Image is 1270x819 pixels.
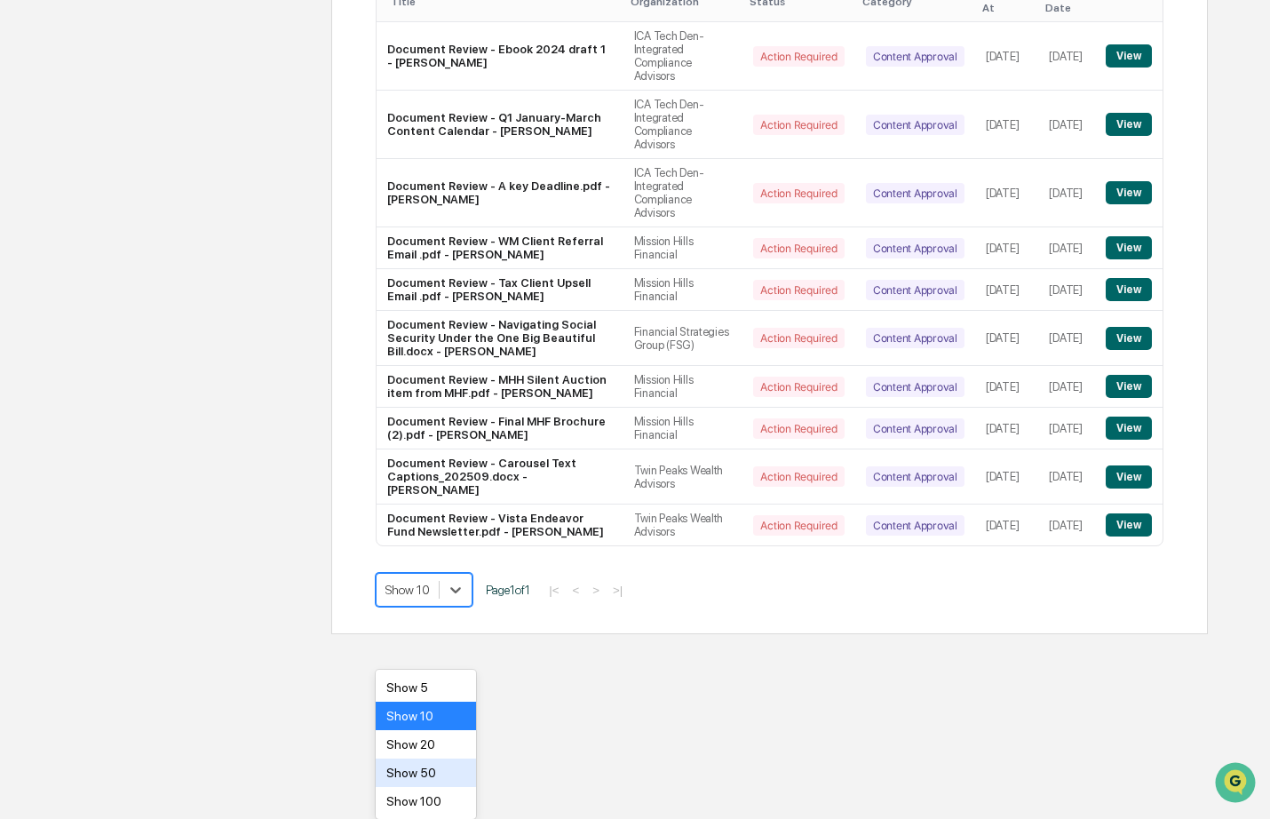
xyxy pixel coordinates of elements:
td: [DATE] [975,449,1038,505]
td: Document Review - Vista Endeavor Fund Newsletter.pdf - [PERSON_NAME] [377,505,623,545]
div: Show 10 [376,702,476,730]
button: View [1106,417,1151,440]
div: Action Required [753,238,844,258]
td: [DATE] [975,227,1038,269]
td: [DATE] [1038,311,1095,366]
a: 🔎Data Lookup [11,250,119,282]
div: Content Approval [866,183,964,203]
td: Document Review - Ebook 2024 draft 1 - [PERSON_NAME] [377,22,623,91]
div: Start new chat [60,136,291,154]
div: Show 20 [376,730,476,759]
button: View [1106,375,1151,398]
td: Mission Hills Financial [623,366,743,408]
div: Show 5 [376,673,476,702]
td: [DATE] [1038,505,1095,545]
button: View [1106,236,1151,259]
div: Action Required [753,328,844,348]
div: Show 50 [376,759,476,787]
td: [DATE] [975,311,1038,366]
td: [DATE] [975,22,1038,91]
button: View [1106,44,1151,68]
button: View [1106,113,1151,136]
td: Document Review - WM Client Referral Email .pdf - [PERSON_NAME] [377,227,623,269]
td: ICA Tech Den-Integrated Compliance Advisors [623,159,743,227]
img: 1746055101610-c473b297-6a78-478c-a979-82029cc54cd1 [18,136,50,168]
span: Data Lookup [36,258,112,275]
button: View [1106,327,1151,350]
td: [DATE] [1038,91,1095,159]
button: View [1106,465,1151,489]
button: View [1106,181,1151,204]
div: Content Approval [866,418,964,439]
td: ICA Tech Den-Integrated Compliance Advisors [623,91,743,159]
td: [DATE] [1038,408,1095,449]
div: Content Approval [866,377,964,397]
td: [DATE] [1038,449,1095,505]
td: [DATE] [975,159,1038,227]
div: 🖐️ [18,226,32,240]
td: [DATE] [1038,269,1095,311]
td: [DATE] [975,408,1038,449]
button: >| [607,583,628,598]
td: [DATE] [1038,22,1095,91]
button: |< [544,583,564,598]
span: Attestations [147,224,220,242]
td: [DATE] [1038,159,1095,227]
td: Document Review - Tax Client Upsell Email .pdf - [PERSON_NAME] [377,269,623,311]
iframe: Open customer support [1213,760,1261,808]
div: Action Required [753,466,844,487]
span: Page 1 of 1 [486,583,530,597]
div: 🗄️ [129,226,143,240]
div: Show 100 [376,787,476,815]
a: 🖐️Preclearance [11,217,122,249]
div: Action Required [753,515,844,536]
div: We're available if you need us! [60,154,225,168]
div: 🔎 [18,259,32,274]
div: Action Required [753,115,844,135]
button: < [567,583,584,598]
td: [DATE] [1038,366,1095,408]
div: Content Approval [866,280,964,300]
td: [DATE] [975,269,1038,311]
td: [DATE] [1038,227,1095,269]
button: View [1106,513,1151,537]
td: Document Review - Final MHF Brochure (2).pdf - [PERSON_NAME] [377,408,623,449]
button: Start new chat [302,141,323,163]
div: Content Approval [866,238,964,258]
td: Twin Peaks Wealth Advisors [623,505,743,545]
td: Document Review - Carousel Text Captions_202509.docx - [PERSON_NAME] [377,449,623,505]
td: Document Review - A key Deadline.pdf - [PERSON_NAME] [377,159,623,227]
div: Content Approval [866,46,964,67]
div: Content Approval [866,115,964,135]
td: [DATE] [975,366,1038,408]
div: Content Approval [866,515,964,536]
td: Mission Hills Financial [623,408,743,449]
div: Content Approval [866,466,964,487]
div: Content Approval [866,328,964,348]
a: 🗄️Attestations [122,217,227,249]
button: View [1106,278,1151,301]
td: ICA Tech Den-Integrated Compliance Advisors [623,22,743,91]
td: Twin Peaks Wealth Advisors [623,449,743,505]
span: Pylon [177,301,215,314]
td: Mission Hills Financial [623,227,743,269]
td: Document Review - Q1 January-March Content Calendar - [PERSON_NAME] [377,91,623,159]
div: Action Required [753,377,844,397]
span: Preclearance [36,224,115,242]
button: > [587,583,605,598]
td: Document Review - Navigating Social Security Under the One Big Beautiful Bill.docx - [PERSON_NAME] [377,311,623,366]
td: [DATE] [975,91,1038,159]
div: Action Required [753,46,844,67]
div: Action Required [753,183,844,203]
p: How can we help? [18,37,323,66]
td: Mission Hills Financial [623,269,743,311]
div: Action Required [753,418,844,439]
td: Financial Strategies Group (FSG) [623,311,743,366]
td: Document Review - MHH Silent Auction item from MHF.pdf - [PERSON_NAME] [377,366,623,408]
a: Powered byPylon [125,300,215,314]
td: [DATE] [975,505,1038,545]
div: Action Required [753,280,844,300]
